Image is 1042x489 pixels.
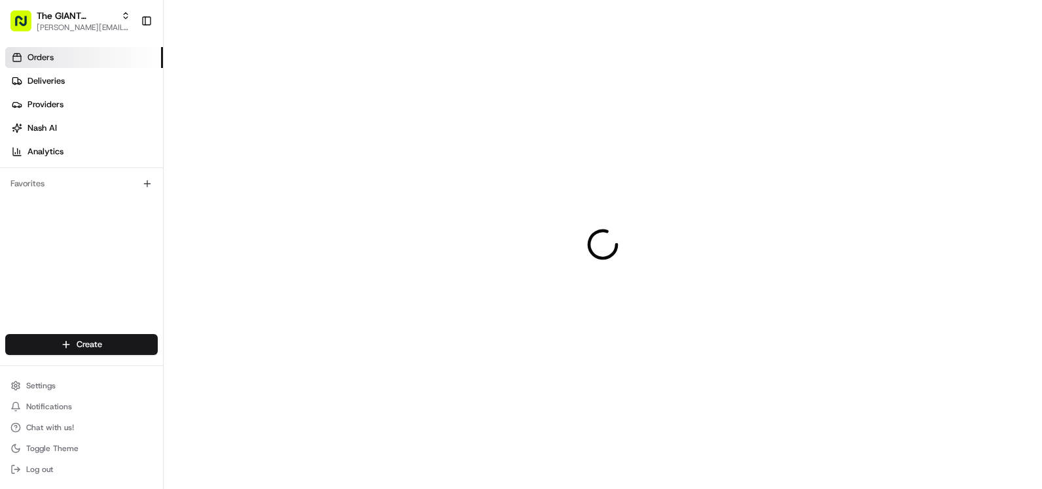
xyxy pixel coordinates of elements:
[26,190,100,203] span: Knowledge Base
[37,22,130,33] button: [PERSON_NAME][EMAIL_ADDRESS][PERSON_NAME][DOMAIN_NAME]
[27,75,65,87] span: Deliveries
[26,464,53,475] span: Log out
[111,191,121,201] div: 💻
[223,129,238,144] button: Start new chat
[5,439,158,458] button: Toggle Theme
[92,221,158,231] a: Powered byPylon
[5,141,163,162] a: Analytics
[8,184,105,208] a: 📗Knowledge Base
[130,222,158,231] span: Pylon
[5,71,163,92] a: Deliveries
[105,184,215,208] a: 💻API Documentation
[26,380,56,391] span: Settings
[13,191,24,201] div: 📗
[5,118,163,139] a: Nash AI
[77,339,102,350] span: Create
[5,418,158,437] button: Chat with us!
[34,84,216,98] input: Clear
[26,422,74,433] span: Chat with us!
[37,9,116,22] button: The GIANT Company
[27,52,54,63] span: Orders
[5,334,158,355] button: Create
[5,377,158,395] button: Settings
[5,460,158,479] button: Log out
[13,52,238,73] p: Welcome 👋
[26,401,72,412] span: Notifications
[45,138,166,148] div: We're available if you need us!
[5,397,158,416] button: Notifications
[124,190,210,203] span: API Documentation
[5,47,163,68] a: Orders
[27,99,63,110] span: Providers
[27,122,57,134] span: Nash AI
[45,125,215,138] div: Start new chat
[5,173,158,194] div: Favorites
[5,94,163,115] a: Providers
[27,146,63,158] span: Analytics
[5,5,135,37] button: The GIANT Company[PERSON_NAME][EMAIL_ADDRESS][PERSON_NAME][DOMAIN_NAME]
[13,125,37,148] img: 1736555255976-a54dd68f-1ca7-489b-9aae-adbdc363a1c4
[26,443,79,454] span: Toggle Theme
[13,13,39,39] img: Nash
